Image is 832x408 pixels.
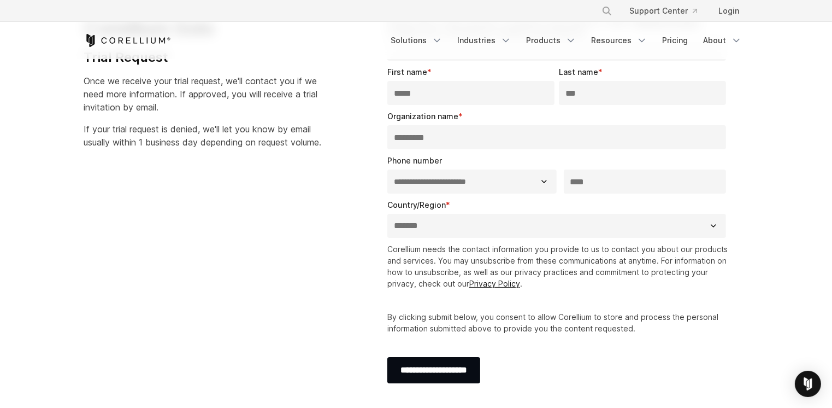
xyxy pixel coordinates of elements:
span: Phone number [387,156,442,165]
a: Corellium Home [84,34,171,47]
div: Open Intercom Messenger [795,371,821,397]
span: Last name [559,67,598,77]
span: If your trial request is denied, we'll let you know by email usually within 1 business day depend... [84,124,322,148]
div: Navigation Menu [588,1,748,21]
p: By clicking submit below, you consent to allow Corellium to store and process the personal inform... [387,311,731,334]
div: Navigation Menu [385,31,748,50]
span: Country/Region [387,200,446,209]
p: Corellium needs the contact information you provide to us to contact you about our products and s... [387,243,731,289]
a: About [697,31,748,50]
a: Solutions [385,31,449,50]
span: First name [387,67,427,77]
a: Login [710,1,748,21]
a: Products [520,31,583,50]
a: Resources [585,31,654,50]
a: Industries [451,31,518,50]
a: Pricing [656,31,695,50]
a: Support Center [621,1,706,21]
a: Privacy Policy [469,279,520,288]
span: Once we receive your trial request, we'll contact you if we need more information. If approved, y... [84,75,318,113]
button: Search [597,1,617,21]
span: Organization name [387,112,458,121]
